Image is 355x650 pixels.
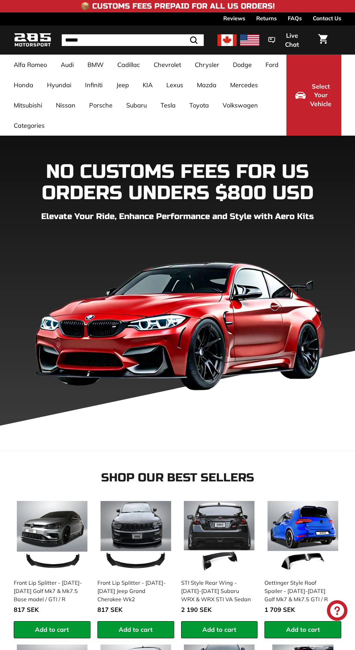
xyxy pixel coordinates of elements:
img: Logo_285_Motorsport_areodynamics_components [14,32,51,48]
button: Add to cart [97,621,174,638]
a: Alfa Romeo [7,55,54,75]
button: Select Your Vehicle [286,55,341,136]
h2: Shop our Best Sellers [14,471,341,484]
a: Nissan [49,95,82,115]
a: FAQs [288,12,302,24]
a: Chrysler [188,55,226,75]
a: Chevrolet [147,55,188,75]
a: Toyota [182,95,216,115]
a: Lexus [159,75,190,95]
p: Elevate Your Ride, Enhance Performance and Style with Aero Kits [14,210,341,223]
a: Oettinger Style Roof Spoiler - [DATE]-[DATE] Golf Mk7 & Mk7.5 GTI / R [264,498,341,621]
a: Hyundai [40,75,78,95]
a: Cart [314,28,332,52]
div: Front Lip Splitter - [DATE]-[DATE] Jeep Grand Cherokee Wk2 [97,579,167,603]
span: 1 709 SEK [264,606,295,614]
a: BMW [81,55,110,75]
span: Select Your Vehicle [309,82,332,109]
span: Add to cart [286,626,320,634]
button: Add to cart [181,621,258,638]
a: Cadillac [110,55,147,75]
button: Add to cart [264,621,341,638]
a: Returns [256,12,277,24]
span: Live Chat [279,31,305,49]
a: Mazda [190,75,223,95]
a: Contact Us [313,12,341,24]
button: Add to cart [14,621,91,638]
span: Add to cart [35,626,69,634]
a: Front Lip Splitter - [DATE]-[DATE] Jeep Grand Cherokee Wk2 [97,498,174,621]
inbox-online-store-chat: Shopify online store chat [325,600,350,623]
h1: NO CUSTOMS FEES FOR US ORDERS UNDERS $800 USD [14,161,341,204]
a: Jeep [109,75,136,95]
span: 817 SEK [14,606,39,614]
a: KIA [136,75,159,95]
span: Add to cart [202,626,236,634]
h4: 📦 Customs Fees Prepaid for All US Orders! [81,2,275,10]
a: Porsche [82,95,119,115]
a: Tesla [154,95,182,115]
span: 2 190 SEK [181,606,212,614]
span: 817 SEK [97,606,122,614]
a: Audi [54,55,81,75]
a: Honda [7,75,40,95]
a: Ford [259,55,285,75]
button: Live Chat [259,27,314,53]
a: Volkswagen [216,95,265,115]
a: Reviews [223,12,245,24]
a: Mitsubishi [7,95,49,115]
a: Mercedes [223,75,265,95]
a: Subaru [119,95,154,115]
input: Search [62,34,204,46]
a: Front Lip Splitter - [DATE]-[DATE] Golf Mk7 & Mk7.5 Base model / GTI / R [14,498,91,621]
a: Categories [7,115,51,136]
a: Dodge [226,55,259,75]
div: Front Lip Splitter - [DATE]-[DATE] Golf Mk7 & Mk7.5 Base model / GTI / R [14,579,84,603]
div: STI Style Rear Wing - [DATE]-[DATE] Subaru WRX & WRX STI VA Sedan [181,579,251,603]
a: Infiniti [78,75,109,95]
div: Oettinger Style Roof Spoiler - [DATE]-[DATE] Golf Mk7 & Mk7.5 GTI / R [264,579,334,603]
span: Add to cart [119,626,153,634]
a: STI Style Rear Wing - [DATE]-[DATE] Subaru WRX & WRX STI VA Sedan [181,498,258,621]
